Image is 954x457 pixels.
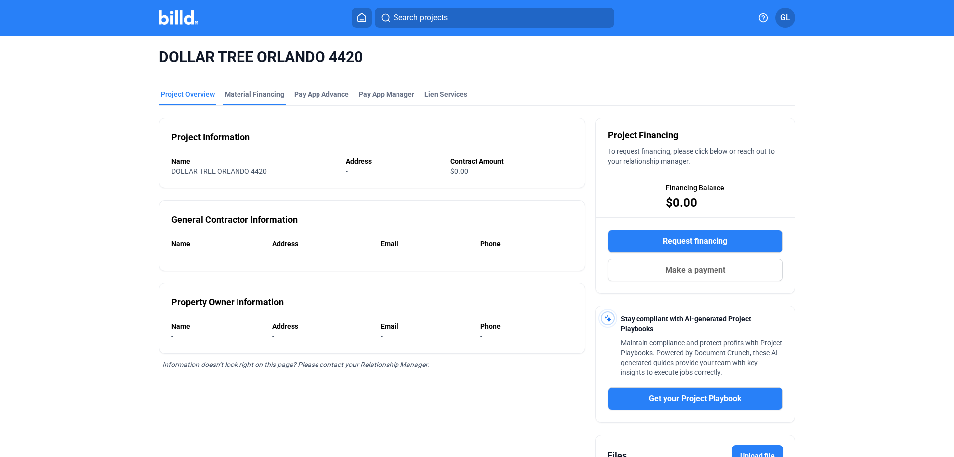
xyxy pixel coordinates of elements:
div: Address [272,321,370,331]
span: $0.00 [450,167,468,175]
button: GL [775,8,795,28]
button: Request financing [608,230,783,253]
span: - [480,250,482,258]
span: - [480,332,482,340]
span: Get your Project Playbook [649,393,742,405]
div: Lien Services [424,90,467,99]
div: Phone [480,239,573,249]
div: Project Information [171,130,250,144]
span: - [272,332,274,340]
button: Search projects [375,8,614,28]
span: GL [780,12,790,24]
span: Stay compliant with AI-generated Project Playbooks [621,315,751,333]
span: - [171,332,173,340]
div: Phone [480,321,573,331]
span: - [381,250,383,258]
span: Information doesn’t look right on this page? Please contact your Relationship Manager. [162,361,429,368]
div: Email [381,239,471,249]
span: Make a payment [665,264,725,276]
div: Email [381,321,471,331]
span: To request financing, please click below or reach out to your relationship manager. [608,147,775,165]
span: - [346,167,348,175]
button: Get your Project Playbook [608,387,783,410]
span: Maintain compliance and protect profits with Project Playbooks. Powered by Document Crunch, these... [621,339,782,376]
span: Search projects [394,12,448,24]
span: Financing Balance [666,183,724,193]
div: Property Owner Information [171,295,284,309]
div: Pay App Advance [294,90,349,99]
div: Name [171,239,262,249]
div: Contract Amount [450,156,573,166]
img: Billd Company Logo [159,10,198,25]
span: $0.00 [666,195,697,211]
span: DOLLAR TREE ORLANDO 4420 [171,167,267,175]
span: - [272,250,274,258]
div: Address [346,156,441,166]
div: Name [171,321,262,331]
span: Pay App Manager [359,90,414,99]
span: Project Financing [608,128,678,142]
span: - [381,332,383,340]
div: General Contractor Information [171,213,298,227]
span: DOLLAR TREE ORLANDO 4420 [159,48,795,67]
button: Make a payment [608,259,783,281]
div: Material Financing [225,90,284,99]
span: - [171,250,173,258]
span: Request financing [663,235,727,247]
div: Address [272,239,370,249]
div: Name [171,156,336,166]
div: Project Overview [161,90,215,99]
